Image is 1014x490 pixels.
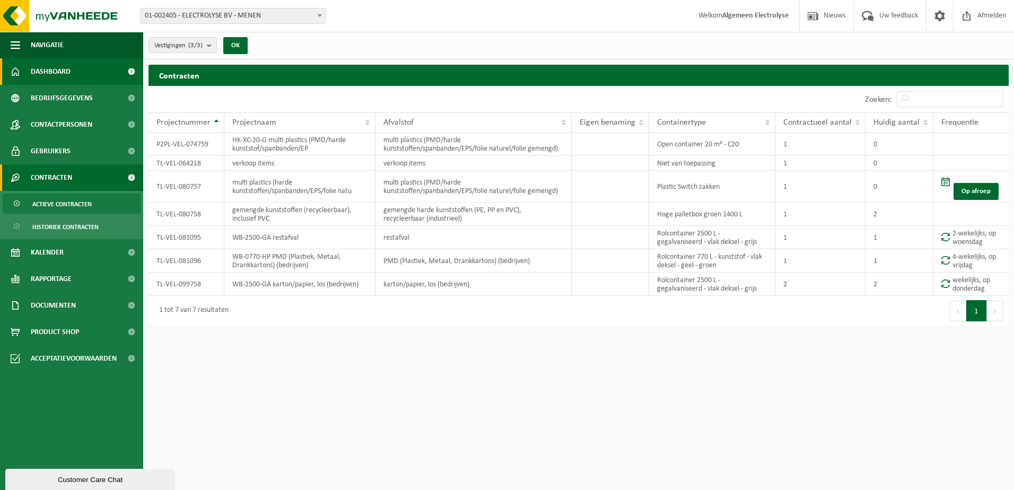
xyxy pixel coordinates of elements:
[141,8,325,23] span: 01-002405 - ELECTROLYSE BV - MENEN
[31,319,79,345] span: Product Shop
[224,226,375,249] td: WB-2500-GA restafval
[148,156,224,171] td: TL-VEL-064218
[224,171,375,203] td: multi plastics (harde kunststoffen/spanbanden/EPS/folie natu
[657,118,706,127] span: Containertype
[223,37,248,54] button: OK
[866,156,933,171] td: 0
[224,156,375,171] td: verkoop items
[775,273,866,296] td: 2
[31,58,71,85] span: Dashboard
[375,171,572,203] td: multi plastics (PMD/harde kunststoffen/spanbanden/EPS/folie naturel/folie gemengd)
[649,249,775,273] td: Rolcontainer 770 L - kunststof - vlak deksel - geel - groen
[31,164,72,191] span: Contracten
[224,133,375,156] td: HK-XC-20-G multi plastics (PMD/harde kunststof/spanbanden/EP
[224,273,375,296] td: WB-2500-GA karton/papier, los (bedrijven)
[375,133,572,156] td: multi plastics (PMD/harde kunststoffen/spanbanden/EPS/folie naturel/folie gemengd)
[866,203,933,226] td: 2
[148,249,224,273] td: TL-VEL-081096
[865,95,891,104] label: Zoeken:
[32,217,99,237] span: Historiek contracten
[873,118,920,127] span: Huidig aantal
[31,345,117,372] span: Acceptatievoorwaarden
[949,300,966,321] button: Previous
[775,203,866,226] td: 1
[140,8,326,24] span: 01-002405 - ELECTROLYSE BV - MENEN
[31,239,64,266] span: Kalender
[148,37,217,53] button: Vestigingen(3/3)
[783,118,852,127] span: Contractueel aantal
[188,42,203,49] count: (3/3)
[866,273,933,296] td: 2
[866,171,933,203] td: 0
[775,226,866,249] td: 1
[224,249,375,273] td: WB-0770-HP PMD (Plastiek, Metaal, Drankkartons) (bedrijven)
[31,138,71,164] span: Gebruikers
[31,32,64,58] span: Navigatie
[375,273,572,296] td: karton/papier, los (bedrijven)
[649,156,775,171] td: Niet van toepassing
[154,301,229,320] div: 1 tot 7 van 7 resultaten
[154,38,203,54] span: Vestigingen
[649,171,775,203] td: Plastic Switch zakken
[966,300,987,321] button: 1
[775,249,866,273] td: 1
[933,273,1009,296] td: wekelijks, op donderdag
[933,249,1009,273] td: 4-wekelijks, op vrijdag
[649,226,775,249] td: Rolcontainer 2500 L - gegalvaniseerd - vlak deksel - grijs
[866,249,933,273] td: 1
[3,194,141,214] a: Actieve contracten
[649,133,775,156] td: Open container 20 m³ - C20
[775,133,866,156] td: 1
[148,226,224,249] td: TL-VEL-081095
[933,226,1009,249] td: 2-wekelijks, op woensdag
[232,118,276,127] span: Projectnaam
[375,156,572,171] td: verkoop items
[987,300,1003,321] button: Next
[31,266,72,292] span: Rapportage
[148,133,224,156] td: P2PL-VEL-074759
[3,216,141,237] a: Historiek contracten
[32,194,92,214] span: Actieve contracten
[375,249,572,273] td: PMD (Plastiek, Metaal, Drankkartons) (bedrijven)
[866,133,933,156] td: 0
[156,118,211,127] span: Projectnummer
[383,118,414,127] span: Afvalstof
[375,203,572,226] td: gemengde harde kunststoffen (PE, PP en PVC), recycleerbaar (industrieel)
[775,171,866,203] td: 1
[5,467,177,490] iframe: chat widget
[31,111,92,138] span: Contactpersonen
[580,118,635,127] span: Eigen benaming
[775,156,866,171] td: 1
[722,12,789,20] strong: Algemeen Electrolyse
[31,292,76,319] span: Documenten
[148,171,224,203] td: TL-VEL-080757
[148,203,224,226] td: TL-VEL-080758
[148,65,1009,85] h2: Contracten
[148,273,224,296] td: TL-VEL-099758
[954,183,999,200] a: Op afroep
[649,273,775,296] td: Rolcontainer 2500 L - gegalvaniseerd - vlak deksel - grijs
[224,203,375,226] td: gemengde kunststoffen (recycleerbaar), inclusief PVC
[649,203,775,226] td: Hoge palletbox groen 1400 L
[31,85,93,111] span: Bedrijfsgegevens
[866,226,933,249] td: 1
[375,226,572,249] td: restafval
[941,118,978,127] span: Frequentie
